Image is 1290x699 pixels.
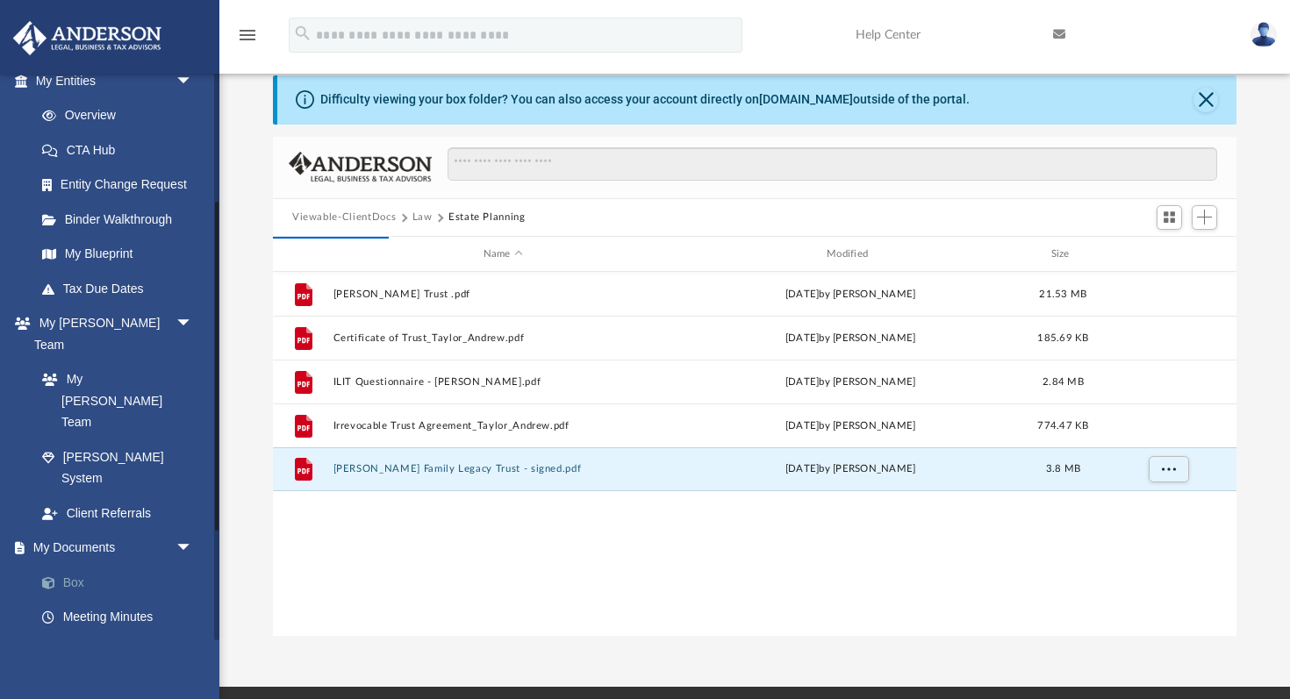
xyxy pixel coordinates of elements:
[1028,246,1099,262] div: Size
[1037,333,1088,343] span: 185.69 KB
[681,287,1021,303] div: [DATE] by [PERSON_NAME]
[25,132,219,168] a: CTA Hub
[412,210,433,225] button: Law
[25,600,219,635] a: Meeting Minutes
[333,332,673,344] button: Certificate of Trust_Taylor_Andrew.pdf
[273,272,1236,636] div: grid
[176,531,211,567] span: arrow_drop_down
[1193,88,1218,112] button: Close
[1157,205,1183,230] button: Switch to Grid View
[293,24,312,43] i: search
[1192,205,1218,230] button: Add
[1251,22,1277,47] img: User Pic
[759,92,853,106] a: [DOMAIN_NAME]
[12,531,219,566] a: My Documentsarrow_drop_down
[25,202,219,237] a: Binder Walkthrough
[333,246,673,262] div: Name
[1039,289,1086,299] span: 21.53 MB
[237,33,258,46] a: menu
[320,90,970,109] div: Difficulty viewing your box folder? You can also access your account directly on outside of the p...
[680,246,1021,262] div: Modified
[25,98,219,133] a: Overview
[25,271,219,306] a: Tax Due Dates
[8,21,167,55] img: Anderson Advisors Platinum Portal
[448,147,1217,181] input: Search files and folders
[681,418,1021,434] div: [DATE] by [PERSON_NAME]
[1149,457,1189,483] button: More options
[333,420,673,432] button: Irrevocable Trust Agreement_Taylor_Andrew.pdf
[681,331,1021,346] div: [DATE] by [PERSON_NAME]
[448,210,526,225] button: Estate Planning
[25,439,211,496] a: [PERSON_NAME] System
[292,210,396,225] button: Viewable-ClientDocs
[25,362,202,440] a: My [PERSON_NAME] Team
[1106,246,1229,262] div: id
[25,168,219,203] a: Entity Change Request
[25,237,211,272] a: My Blueprint
[1037,421,1088,431] span: 774.47 KB
[333,289,673,300] button: [PERSON_NAME] Trust .pdf
[12,63,219,98] a: My Entitiesarrow_drop_down
[1043,377,1084,387] span: 2.84 MB
[25,634,211,669] a: Forms Library
[25,496,211,531] a: Client Referrals
[12,306,211,362] a: My [PERSON_NAME] Teamarrow_drop_down
[176,306,211,342] span: arrow_drop_down
[681,374,1021,390] div: [DATE] by [PERSON_NAME]
[333,464,673,475] button: [PERSON_NAME] Family Legacy Trust - signed.pdf
[333,376,673,388] button: ILIT Questionnaire - [PERSON_NAME].pdf
[176,63,211,99] span: arrow_drop_down
[25,565,219,600] a: Box
[281,246,325,262] div: id
[237,25,258,46] i: menu
[681,462,1021,478] div: [DATE] by [PERSON_NAME]
[1046,465,1081,474] span: 3.8 MB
